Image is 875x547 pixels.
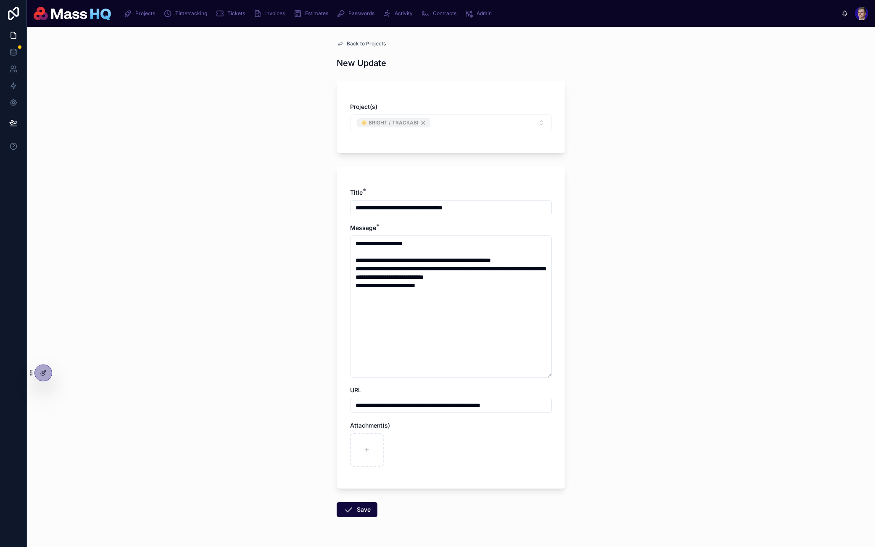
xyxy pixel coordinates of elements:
span: Timetracking [175,10,207,17]
a: Timetracking [161,6,213,21]
span: Title [350,189,363,196]
span: Contracts [433,10,456,17]
a: Back to Projects [337,40,386,47]
span: Admin [477,10,492,17]
div: scrollable content [118,4,841,23]
a: Contracts [419,6,462,21]
a: Estimates [291,6,334,21]
span: Estimates [305,10,328,17]
span: Message [350,224,376,231]
h1: New Update [337,57,386,69]
img: App logo [34,7,111,20]
span: Invoices [265,10,285,17]
a: Invoices [251,6,291,21]
span: Activity [395,10,413,17]
span: Attachment(s) [350,422,390,429]
a: Tickets [213,6,251,21]
a: Activity [380,6,419,21]
span: Project(s) [350,103,377,110]
button: Save [337,502,377,517]
span: Passwords [348,10,374,17]
a: Passwords [334,6,380,21]
span: Projects [135,10,155,17]
span: Back to Projects [347,40,386,47]
a: Admin [462,6,498,21]
a: Projects [121,6,161,21]
span: Tickets [227,10,245,17]
span: URL [350,386,361,394]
